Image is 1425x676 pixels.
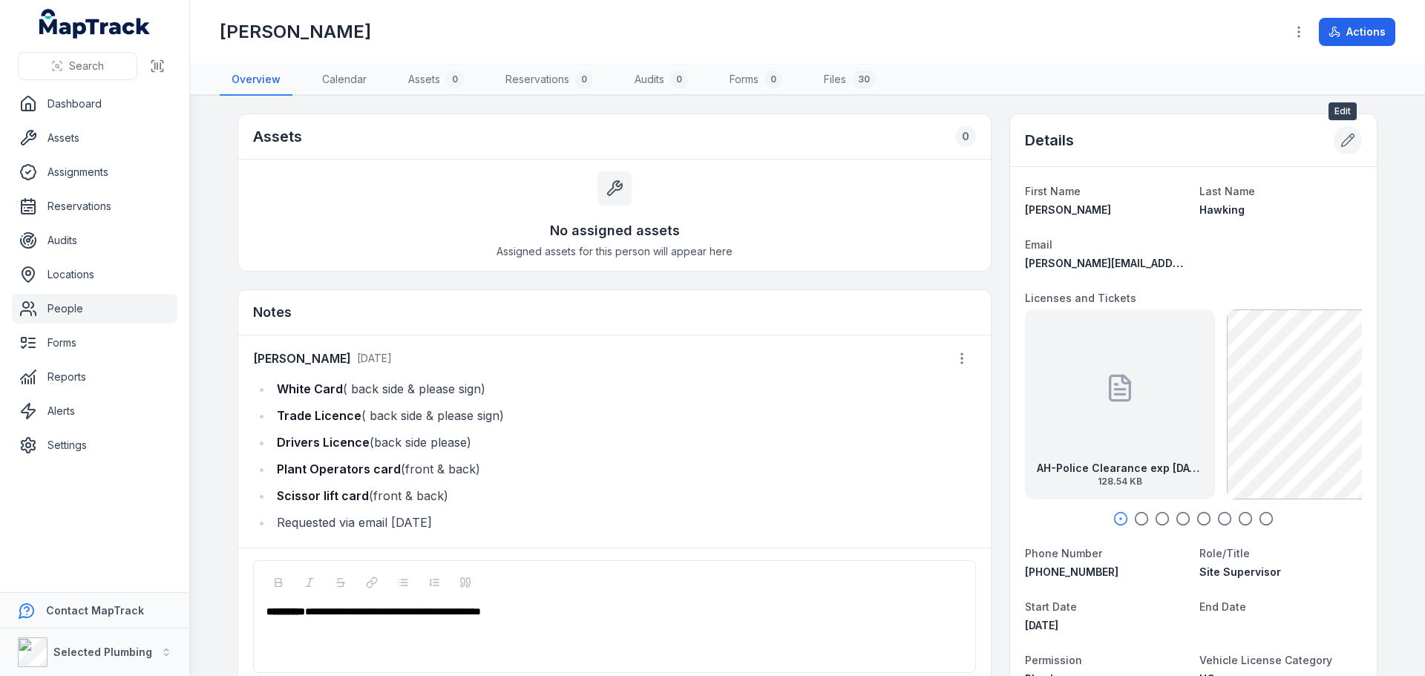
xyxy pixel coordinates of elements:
a: Files30 [812,65,888,96]
strong: White Card [277,381,343,396]
h3: No assigned assets [550,220,680,241]
h1: [PERSON_NAME] [220,20,371,44]
a: Reservations0 [494,65,605,96]
span: Last Name [1199,185,1255,197]
span: [DATE] [1025,619,1058,631]
span: Site Supervisor [1199,565,1281,578]
a: Assets0 [396,65,476,96]
strong: Contact MapTrack [46,604,144,617]
strong: Scissor lift card [277,488,369,503]
li: (front & back) [272,485,976,506]
h2: Assets [253,126,302,147]
li: (front & back) [272,459,976,479]
strong: [PERSON_NAME] [253,350,351,367]
span: Edit [1329,102,1357,120]
span: Assigned assets for this person will appear here [497,244,733,259]
a: Dashboard [12,89,177,119]
div: 0 [670,70,688,88]
span: [PHONE_NUMBER] [1025,565,1118,578]
a: Audits [12,226,177,255]
div: 0 [575,70,593,88]
a: Reservations [12,191,177,221]
a: Overview [220,65,292,96]
button: Actions [1319,18,1395,46]
li: (back side please) [272,432,976,453]
span: [PERSON_NAME] [1025,203,1111,216]
span: End Date [1199,600,1246,613]
a: Alerts [12,396,177,426]
a: Settings [12,430,177,460]
a: Calendar [310,65,379,96]
li: Requested via email [DATE] [272,512,976,533]
li: ( back side & please sign) [272,378,976,399]
strong: AH-Police Clearance exp [DATE] [1037,461,1203,476]
span: Role/Title [1199,547,1250,559]
span: Phone Number [1025,547,1102,559]
strong: Selected Plumbing [53,646,152,658]
li: ( back side & please sign) [272,405,976,426]
a: Forms [12,328,177,358]
a: Assignments [12,157,177,187]
span: 128.54 KB [1037,476,1203,488]
span: Licenses and Tickets [1025,292,1136,304]
span: Search [69,59,104,73]
a: Forms0 [718,65,794,96]
div: 0 [446,70,464,88]
span: Vehicle License Category [1199,654,1332,666]
button: Search [18,52,137,80]
span: Email [1025,238,1052,251]
span: [PERSON_NAME][EMAIL_ADDRESS][DOMAIN_NAME] [1025,257,1290,269]
span: Hawking [1199,203,1245,216]
div: 30 [852,70,876,88]
h2: Details [1025,130,1074,151]
span: [DATE] [357,352,392,364]
strong: Drivers Licence [277,435,370,450]
span: First Name [1025,185,1081,197]
div: 0 [764,70,782,88]
time: 2/13/2023, 12:00:00 AM [1025,619,1058,631]
a: Audits0 [623,65,700,96]
a: Reports [12,362,177,392]
span: Start Date [1025,600,1077,613]
div: 0 [955,126,976,147]
a: Locations [12,260,177,289]
a: People [12,294,177,324]
strong: Trade Licence [277,408,361,423]
span: Permission [1025,654,1082,666]
a: MapTrack [39,9,151,39]
time: 8/20/2025, 10:04:08 AM [357,352,392,364]
h3: Notes [253,302,292,323]
a: Assets [12,123,177,153]
strong: Plant Operators card [277,462,401,476]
